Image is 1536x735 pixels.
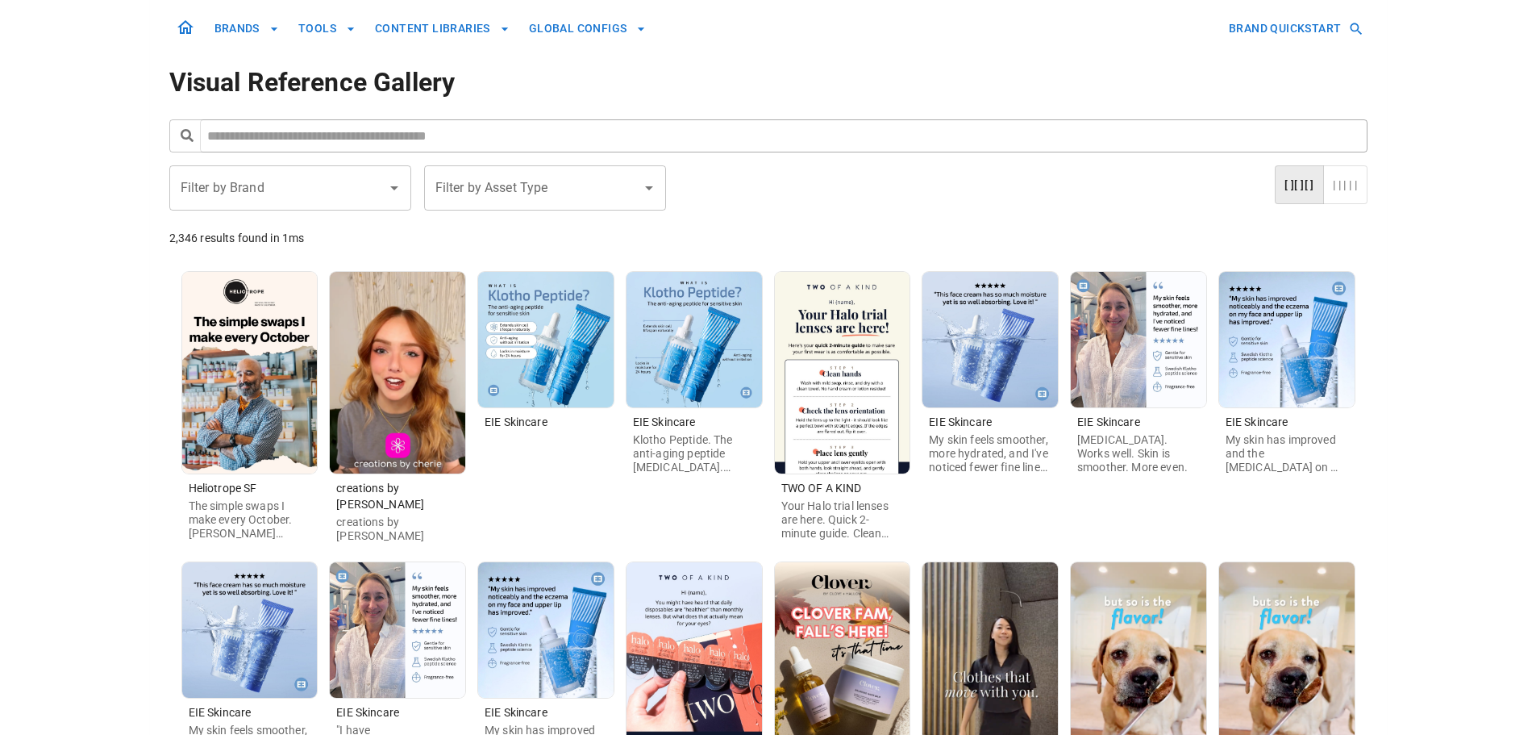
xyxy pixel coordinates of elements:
span: My skin has improved and the [MEDICAL_DATA] on my face and upper lip has improved. Gentle for rea... [1226,433,1347,541]
span: EIE Skincare [336,706,399,719]
span: Klotho Peptide. The anti-aging peptide [MEDICAL_DATA]. Extends skin cell lifespan naturally. Anti... [633,433,754,541]
button: Open [638,177,660,199]
button: masonry layout [1323,165,1367,205]
button: BRAND QUICKSTART [1222,14,1367,44]
img: Image [626,272,762,407]
button: card layout [1275,165,1324,205]
img: Image [478,272,614,407]
span: EIE Skincare [1077,416,1140,428]
span: [MEDICAL_DATA]. Works well. Skin is smoother. More even. [1077,433,1188,474]
span: EIE Skincare [485,416,547,428]
span: TWO OF A KIND [781,482,862,495]
img: Image [1071,272,1206,407]
button: GLOBAL CONFIGS [522,14,653,44]
img: Image [330,272,465,474]
button: CONTENT LIBRARIES [368,14,516,44]
div: layout toggle [1275,165,1367,205]
button: BRANDS [208,14,285,44]
img: Image [922,272,1058,407]
img: Image [478,562,614,698]
span: The simple swaps I make every October. [PERSON_NAME] Butter & Almond [MEDICAL_DATA]. Aromatherapy... [189,499,302,620]
img: Image [182,562,318,698]
img: Image [775,272,910,474]
span: creations by [PERSON_NAME] [336,482,424,511]
span: My skin feels smoother, more hydrated, and I've noticed fewer fine lines. Gentle for reactive ski... [929,433,1049,528]
img: Image [330,562,465,698]
span: Heliotrope SF [189,482,257,495]
h1: Visual Reference Gallery [169,63,1367,102]
button: Open [383,177,406,199]
img: Image [182,272,318,474]
span: creations by [PERSON_NAME] [336,516,424,542]
span: EIE Skincare [929,416,992,428]
span: EIE Skincare [633,416,696,428]
img: Image [1219,272,1355,407]
button: TOOLS [292,14,362,44]
span: 2,346 results found in 1ms [169,232,305,244]
span: EIE Skincare [485,706,547,719]
span: EIE Skincare [189,706,252,719]
span: EIE Skincare [1226,416,1288,428]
